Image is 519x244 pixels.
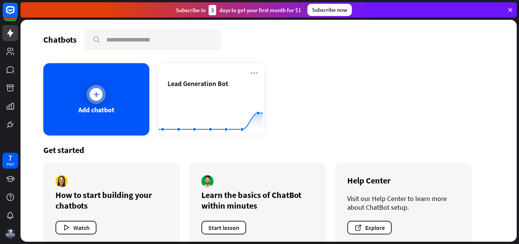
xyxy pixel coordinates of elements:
div: Chatbots [43,34,77,45]
div: Subscribe now [307,4,352,16]
div: Help Center [347,175,460,186]
img: author [55,175,68,187]
div: Add chatbot [78,105,114,114]
div: How to start building your chatbots [55,190,168,211]
a: 7 days [2,153,18,169]
div: Subscribe in days to get your first month for $1 [176,5,301,15]
div: Learn the basics of ChatBot within minutes [201,190,314,211]
button: Watch [55,221,97,234]
img: author [201,175,214,187]
div: Get started [43,145,494,155]
div: 3 [209,5,216,15]
div: 7 [8,155,12,161]
button: Open LiveChat chat widget [6,3,29,26]
span: Lead Generation Bot [168,79,228,88]
div: Visit our Help Center to learn more about ChatBot setup. [347,194,460,212]
div: days [6,161,14,167]
button: Explore [347,221,392,234]
button: Start lesson [201,221,246,234]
